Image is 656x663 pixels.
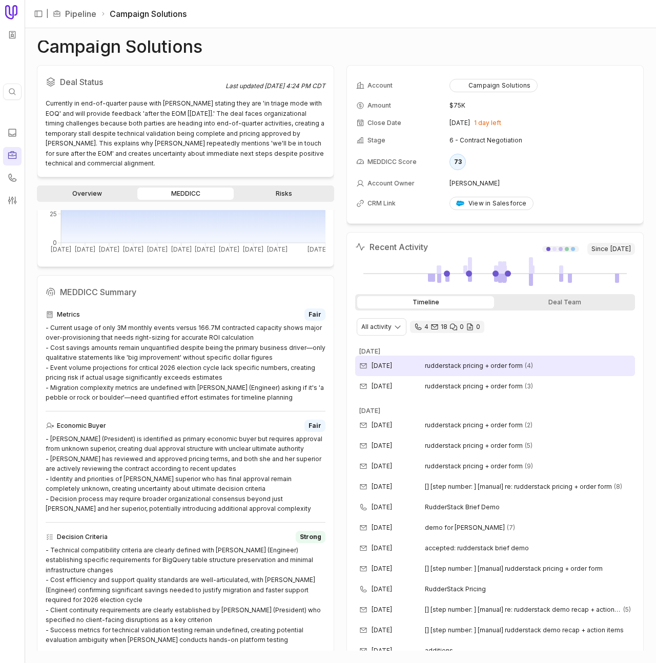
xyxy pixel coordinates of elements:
tspan: [DATE] [267,245,288,253]
div: Deal Team [496,296,633,308]
span: Amount [367,101,391,110]
span: Fair [309,422,321,430]
time: [DATE] [372,524,392,532]
time: [DATE] [372,382,392,390]
span: 5 emails in thread [623,606,631,614]
tspan: [DATE] [147,245,168,253]
span: Close Date [367,119,401,127]
span: rudderstack pricing + order form [425,382,523,390]
tspan: [DATE] [123,245,143,253]
div: Campaign Solutions [456,81,531,90]
time: [DATE] [372,421,392,429]
h2: Recent Activity [355,241,428,253]
a: Overview [39,188,135,200]
span: rudderstack pricing + order form [425,442,523,450]
div: Economic Buyer [46,420,325,432]
div: Decision Criteria [46,531,325,543]
span: CRM Link [367,199,396,208]
div: Metrics [46,308,325,321]
a: View in Salesforce [449,197,534,210]
a: Risks [236,188,332,200]
div: 4 calls and 18 email threads [410,321,484,333]
time: [DATE] [372,462,392,470]
time: [DATE] [372,503,392,511]
tspan: [DATE] [219,245,239,253]
time: [DATE] [610,245,631,253]
span: 8 emails in thread [614,483,622,491]
tspan: [DATE] [51,245,71,253]
span: 2 emails in thread [525,421,532,429]
span: 5 emails in thread [525,442,532,450]
span: 9 emails in thread [525,462,533,470]
time: [DATE] [372,585,392,593]
span: rudderstack pricing + order form [425,362,523,370]
span: 7 emails in thread [507,524,515,532]
span: Account Owner [367,179,415,188]
tspan: [DATE] [75,245,95,253]
time: [DATE] 4:24 PM CDT [264,82,325,90]
span: [] [step number: ] [manual] rudderstack pricing + order form [425,565,603,573]
li: Campaign Solutions [100,8,187,20]
div: - Technical compatibility criteria are clearly defined with [PERSON_NAME] (Engineer) establishing... [46,545,325,645]
div: - Current usage of only 3M monthly events versus 166.7M contracted capacity shows major over-prov... [46,323,325,403]
button: Expand sidebar [31,6,46,22]
span: 1 day left [474,119,501,127]
span: Stage [367,136,385,144]
tspan: [DATE] [307,245,328,253]
time: [DATE] [359,347,380,355]
a: Pipeline [65,8,96,20]
span: RudderStack Brief Demo [425,503,619,511]
div: Timeline [357,296,494,308]
time: [DATE] [372,565,392,573]
span: Fair [309,310,321,319]
time: [DATE] [372,442,392,450]
span: RudderStack Pricing [425,585,619,593]
span: accepted: rudderstack brief demo [425,544,529,552]
span: rudderstack pricing + order form [425,421,523,429]
tspan: [DATE] [99,245,119,253]
div: Last updated [225,82,325,90]
span: | [46,8,49,20]
time: [DATE] [372,544,392,552]
span: Account [367,81,393,90]
time: [DATE] [449,119,470,127]
time: [DATE] [372,362,392,370]
time: [DATE] [372,606,392,614]
div: Currently in end-of-quarter pause with [PERSON_NAME] stating they are 'in triage mode with EOQ' a... [46,98,325,169]
span: [] [step number: ] [manual] re: rudderstack demo recap + action items [425,606,621,614]
h2: Deal Status [46,74,225,90]
h1: Campaign Solutions [37,40,202,53]
time: [DATE] [372,483,392,491]
div: View in Salesforce [456,199,527,208]
td: 6 - Contract Negotiation [449,132,634,149]
tspan: 25 [50,210,57,217]
td: [PERSON_NAME] [449,175,634,192]
span: 4 emails in thread [525,362,533,370]
div: 73 [449,154,466,170]
h2: MEDDICC Summary [46,284,325,300]
tspan: 0 [53,239,57,246]
button: Campaign Solutions [449,79,538,92]
time: [DATE] [359,407,380,415]
td: $75K [449,97,634,114]
span: MEDDICC Score [367,158,417,166]
a: MEDDICC [137,188,234,200]
time: [DATE] [372,626,392,634]
span: demo for [PERSON_NAME] [425,524,505,532]
span: Since [587,243,635,255]
tspan: [DATE] [195,245,215,253]
span: [] [step number: ] [manual] re: rudderstack pricing + order form [425,483,612,491]
tspan: [DATE] [171,245,192,253]
span: Strong [300,533,321,541]
span: rudderstack pricing + order form [425,462,523,470]
time: [DATE] [372,647,392,655]
span: [] [step number: ] [manual] rudderstack demo recap + action items [425,626,624,634]
button: Workspace [5,27,20,43]
div: - [PERSON_NAME] (President) is identified as primary economic buyer but requires approval from un... [46,434,325,514]
span: 3 emails in thread [525,382,533,390]
span: additions [425,647,453,655]
tspan: [DATE] [243,245,263,253]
